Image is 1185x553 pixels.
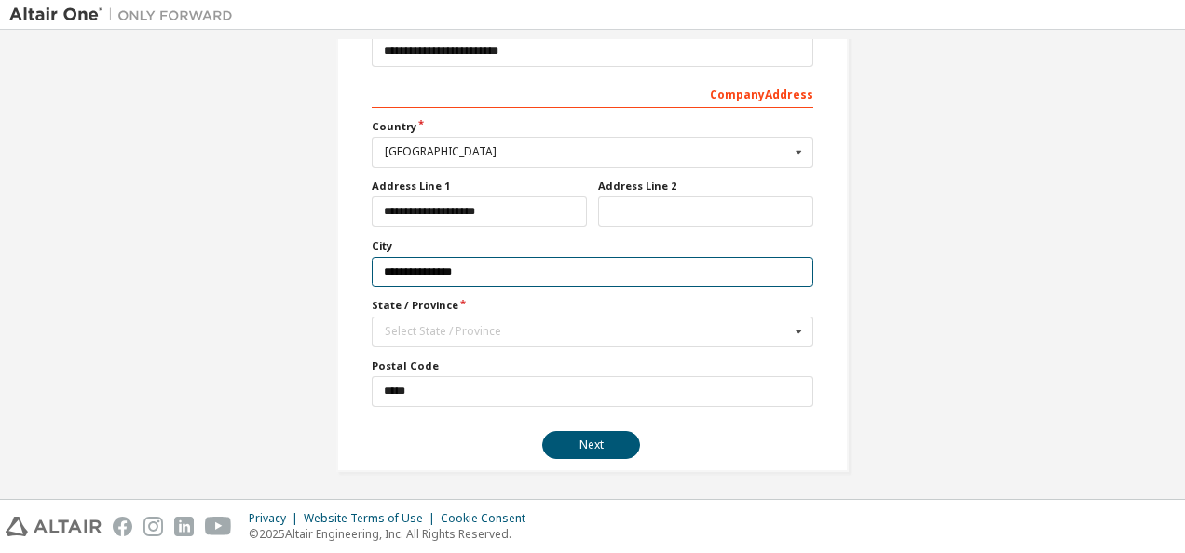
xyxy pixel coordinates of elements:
div: Cookie Consent [441,511,537,526]
label: City [372,238,813,253]
div: Website Terms of Use [304,511,441,526]
button: Next [542,431,640,459]
img: youtube.svg [205,517,232,536]
label: Postal Code [372,358,813,373]
img: altair_logo.svg [6,517,102,536]
label: State / Province [372,298,813,313]
label: Address Line 2 [598,179,813,194]
img: Altair One [9,6,242,24]
label: Country [372,119,813,134]
img: instagram.svg [143,517,163,536]
img: linkedin.svg [174,517,194,536]
div: Select State / Province [385,326,790,337]
div: Privacy [249,511,304,526]
p: © 2025 Altair Engineering, Inc. All Rights Reserved. [249,526,537,542]
div: Company Address [372,78,813,108]
div: [GEOGRAPHIC_DATA] [385,146,790,157]
img: facebook.svg [113,517,132,536]
label: Address Line 1 [372,179,587,194]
